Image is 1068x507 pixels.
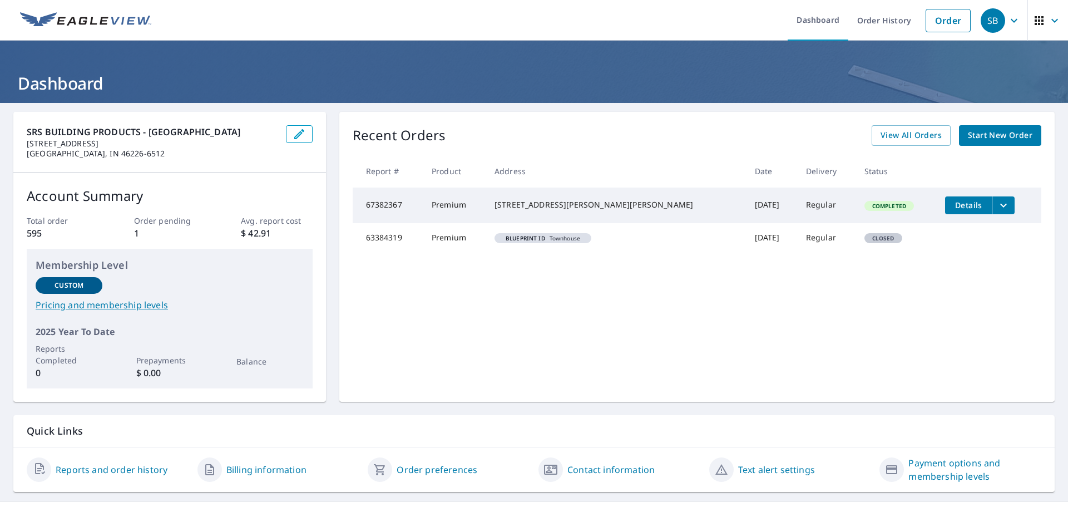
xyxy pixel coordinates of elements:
[36,325,304,338] p: 2025 Year To Date
[136,355,203,366] p: Prepayments
[226,463,306,476] a: Billing information
[866,202,913,210] span: Completed
[27,227,98,240] p: 595
[423,155,486,188] th: Product
[856,155,937,188] th: Status
[134,215,205,227] p: Order pending
[738,463,815,476] a: Text alert settings
[797,155,856,188] th: Delivery
[797,223,856,252] td: Regular
[27,149,277,159] p: [GEOGRAPHIC_DATA], IN 46226-6512
[27,125,277,139] p: SRS BUILDING PRODUCTS - [GEOGRAPHIC_DATA]
[926,9,971,32] a: Order
[27,424,1041,438] p: Quick Links
[397,463,477,476] a: Order preferences
[353,125,446,146] p: Recent Orders
[241,227,312,240] p: $ 42.91
[36,258,304,273] p: Membership Level
[866,234,901,242] span: Closed
[55,280,83,291] p: Custom
[56,463,167,476] a: Reports and order history
[872,125,951,146] a: View All Orders
[506,235,545,241] em: Blueprint ID
[797,188,856,223] td: Regular
[134,227,205,240] p: 1
[36,343,102,366] p: Reports Completed
[13,72,1055,95] h1: Dashboard
[423,188,486,223] td: Premium
[353,155,423,188] th: Report #
[495,199,737,210] div: [STREET_ADDRESS][PERSON_NAME][PERSON_NAME]
[952,200,985,210] span: Details
[36,298,304,312] a: Pricing and membership levels
[36,366,102,380] p: 0
[27,186,313,206] p: Account Summary
[881,129,942,142] span: View All Orders
[241,215,312,227] p: Avg. report cost
[136,366,203,380] p: $ 0.00
[353,188,423,223] td: 67382367
[959,125,1041,146] a: Start New Order
[20,12,151,29] img: EV Logo
[992,196,1015,214] button: filesDropdownBtn-67382367
[968,129,1032,142] span: Start New Order
[486,155,746,188] th: Address
[27,139,277,149] p: [STREET_ADDRESS]
[945,196,992,214] button: detailsBtn-67382367
[746,188,797,223] td: [DATE]
[746,155,797,188] th: Date
[423,223,486,252] td: Premium
[27,215,98,227] p: Total order
[353,223,423,252] td: 63384319
[567,463,655,476] a: Contact information
[981,8,1005,33] div: SB
[908,456,1041,483] a: Payment options and membership levels
[746,223,797,252] td: [DATE]
[236,356,303,367] p: Balance
[499,235,587,241] span: Townhouse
